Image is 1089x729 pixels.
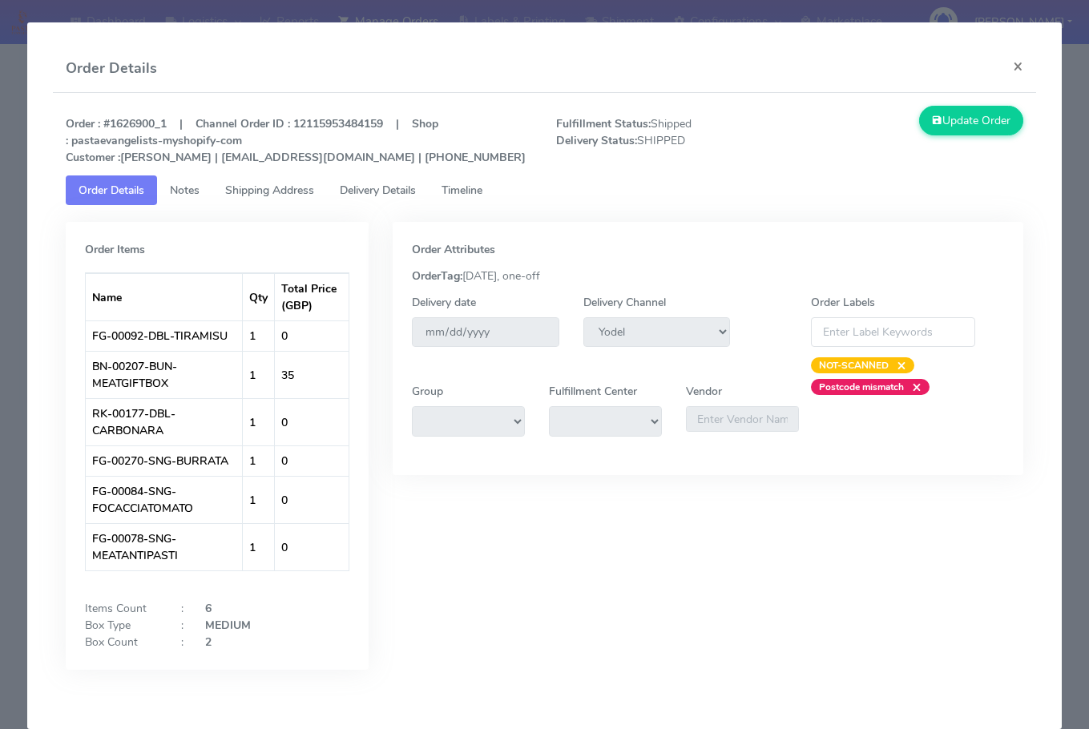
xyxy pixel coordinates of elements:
td: FG-00084-SNG-FOCACCIATOMATO [86,476,243,523]
input: Enter Label Keywords [811,317,976,347]
th: Name [86,273,243,320]
span: Delivery Details [340,183,416,198]
th: Total Price (GBP) [275,273,349,320]
td: 0 [275,398,349,445]
td: FG-00092-DBL-TIRAMISU [86,320,243,351]
strong: Postcode mismatch [819,381,904,393]
div: Box Count [73,634,169,650]
td: 35 [275,351,349,398]
span: Timeline [442,183,482,198]
strong: 2 [205,634,212,650]
span: × [904,379,922,395]
label: Fulfillment Center [549,383,637,400]
strong: NOT-SCANNED [819,359,889,372]
strong: Order Items [85,242,145,257]
span: Shipping Address [225,183,314,198]
label: Order Labels [811,294,875,311]
td: 0 [275,320,349,351]
span: Notes [170,183,200,198]
div: : [169,617,193,634]
input: Enter Vendor Name [686,406,799,432]
button: Close [1000,45,1036,87]
td: FG-00270-SNG-BURRATA [86,445,243,476]
td: 1 [243,398,275,445]
label: Delivery Channel [583,294,666,311]
td: 1 [243,476,275,523]
div: [DATE], one-off [400,268,1015,284]
strong: Order Attributes [412,242,495,257]
th: Qty [243,273,275,320]
td: 0 [275,476,349,523]
div: Items Count [73,600,169,617]
ul: Tabs [66,175,1022,205]
div: : [169,600,193,617]
strong: 6 [205,601,212,616]
td: RK-00177-DBL-CARBONARA [86,398,243,445]
td: BN-00207-BUN-MEATGIFTBOX [86,351,243,398]
strong: Order : #1626900_1 | Channel Order ID : 12115953484159 | Shop : pastaevangelists-myshopify-com [P... [66,116,526,165]
strong: Fulfillment Status: [556,116,651,131]
td: FG-00078-SNG-MEATANTIPASTI [86,523,243,570]
strong: OrderTag: [412,268,462,284]
div: : [169,634,193,650]
td: 0 [275,445,349,476]
span: × [889,357,906,373]
td: 1 [243,445,275,476]
strong: Customer : [66,150,120,165]
strong: MEDIUM [205,618,251,633]
div: Box Type [73,617,169,634]
label: Vendor [686,383,722,400]
span: Shipped SHIPPED [544,115,789,166]
td: 1 [243,320,275,351]
td: 1 [243,351,275,398]
span: Order Details [79,183,144,198]
h4: Order Details [66,58,157,79]
strong: Delivery Status: [556,133,637,148]
td: 1 [243,523,275,570]
label: Group [412,383,443,400]
td: 0 [275,523,349,570]
label: Delivery date [412,294,476,311]
button: Update Order [919,106,1023,135]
